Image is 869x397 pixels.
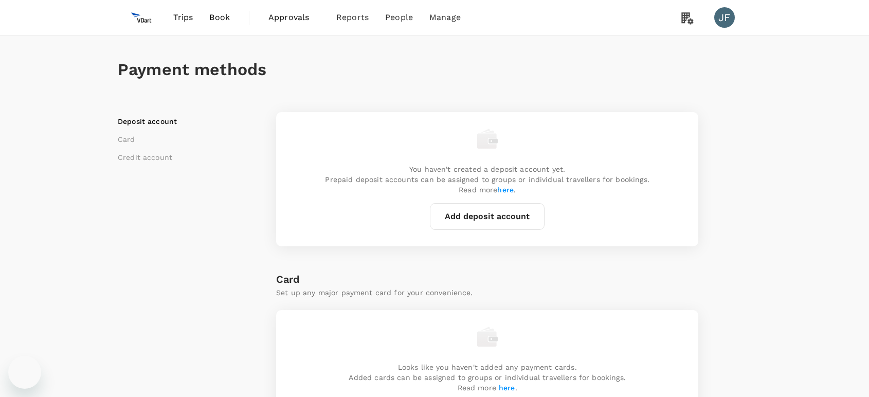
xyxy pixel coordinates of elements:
span: Book [209,11,230,24]
span: Manage [429,11,461,24]
span: Trips [173,11,193,24]
div: JF [714,7,735,28]
p: You haven't created a deposit account yet. Prepaid deposit accounts can be assigned to groups or ... [325,164,649,195]
p: Set up any major payment card for your convenience. [276,287,698,298]
a: here [497,186,514,194]
span: Approvals [268,11,320,24]
img: empty [477,327,498,347]
li: Credit account [118,152,246,163]
a: here [499,384,515,392]
h1: Payment methods [118,60,751,79]
img: VDart Malaysia SDN BHD [118,6,165,29]
p: Looks like you haven't added any payment cards. Added cards can be assigned to groups or individu... [349,362,625,393]
span: People [385,11,413,24]
li: Deposit account [118,116,246,127]
li: Card [118,134,246,145]
button: Add deposit account [430,203,545,230]
img: empty [477,129,498,149]
h6: Card [276,271,698,287]
iframe: Button to launch messaging window [8,356,41,389]
span: Reports [336,11,369,24]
